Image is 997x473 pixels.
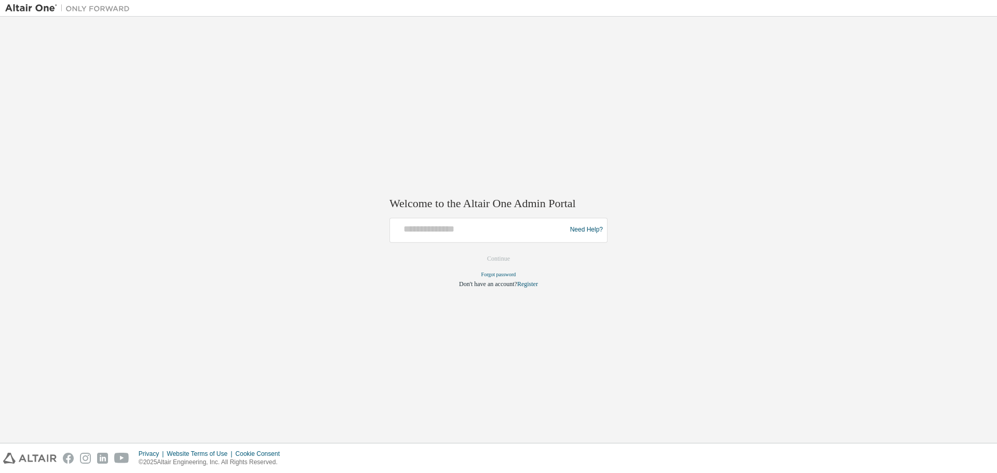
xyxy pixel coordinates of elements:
img: Altair One [5,3,135,13]
a: Register [517,280,538,288]
div: Privacy [139,450,167,458]
div: Website Terms of Use [167,450,235,458]
img: youtube.svg [114,453,129,464]
a: Forgot password [481,272,516,277]
img: linkedin.svg [97,453,108,464]
p: © 2025 Altair Engineering, Inc. All Rights Reserved. [139,458,286,467]
img: instagram.svg [80,453,91,464]
img: altair_logo.svg [3,453,57,464]
div: Cookie Consent [235,450,286,458]
img: facebook.svg [63,453,74,464]
h2: Welcome to the Altair One Admin Portal [389,197,608,211]
span: Don't have an account? [459,280,517,288]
